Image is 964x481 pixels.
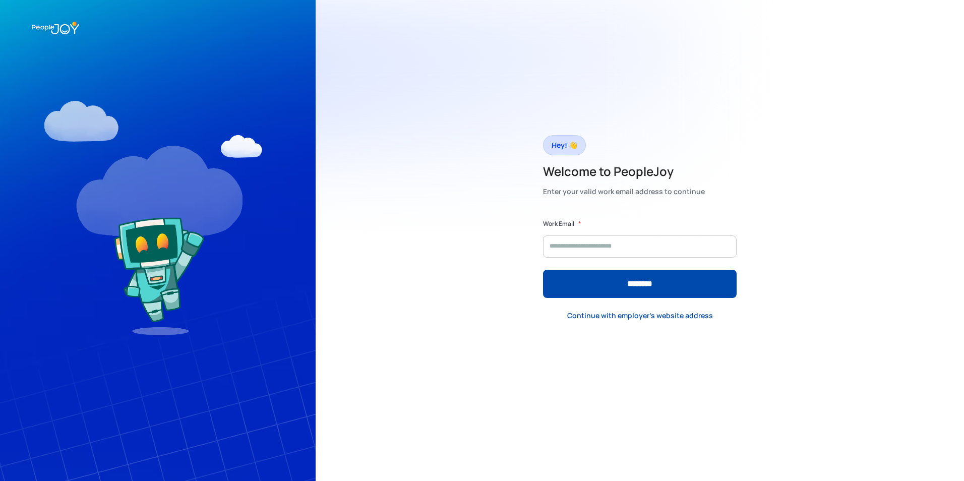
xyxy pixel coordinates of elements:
[543,163,705,179] h2: Welcome to PeopleJoy
[559,306,721,326] a: Continue with employer's website address
[552,138,577,152] div: Hey! 👋
[543,185,705,199] div: Enter your valid work email address to continue
[543,219,574,229] label: Work Email
[543,219,737,298] form: Form
[567,311,713,321] div: Continue with employer's website address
